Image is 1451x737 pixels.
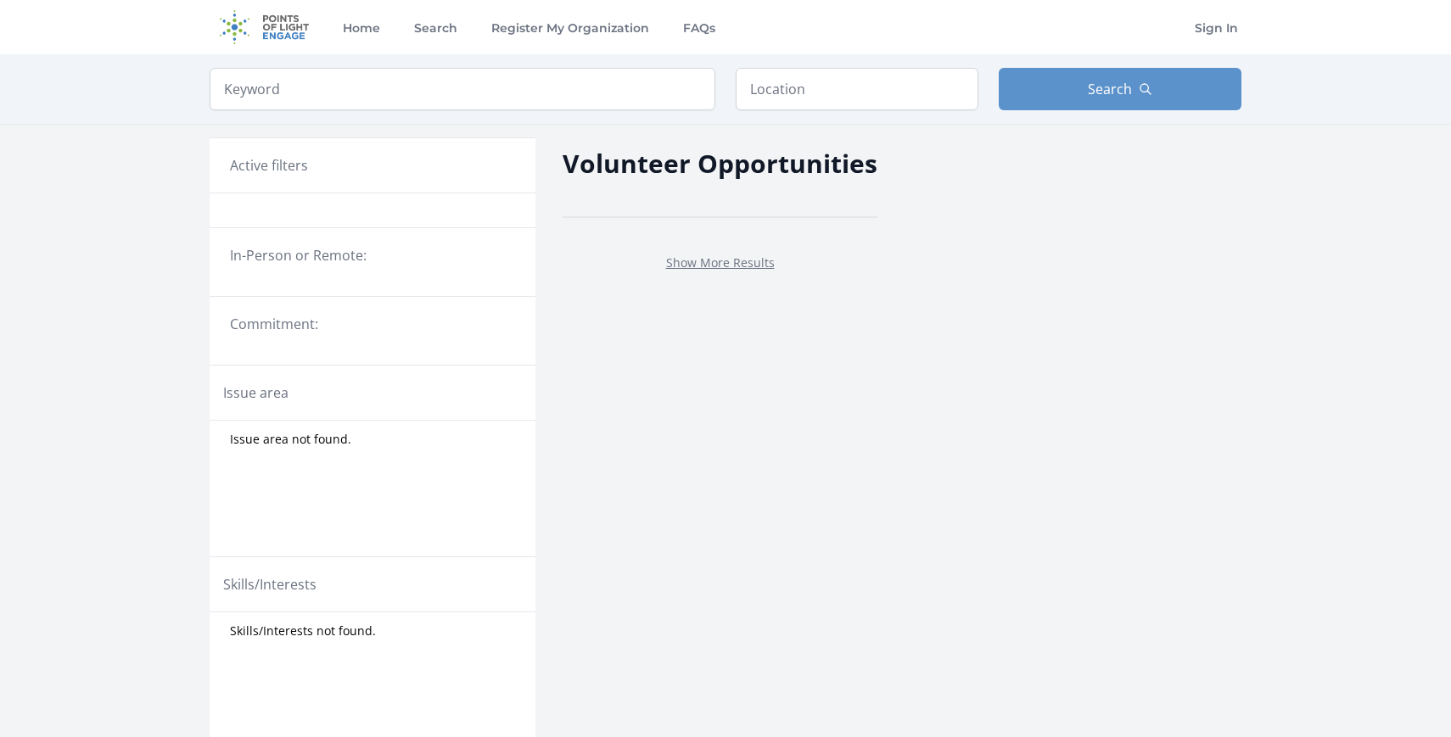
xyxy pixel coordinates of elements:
[1088,79,1132,99] span: Search
[999,68,1241,110] button: Search
[230,623,376,639] span: Skills/Interests not found.
[230,245,515,265] legend: In-Person or Remote:
[230,314,515,334] legend: Commitment:
[230,431,351,448] span: Issue area not found.
[736,68,978,110] input: Location
[230,155,308,176] h3: Active filters
[223,382,289,403] legend: Issue area
[666,254,775,271] a: Show More Results
[563,144,877,182] h2: Volunteer Opportunities
[210,68,715,110] input: Keyword
[223,574,317,595] legend: Skills/Interests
